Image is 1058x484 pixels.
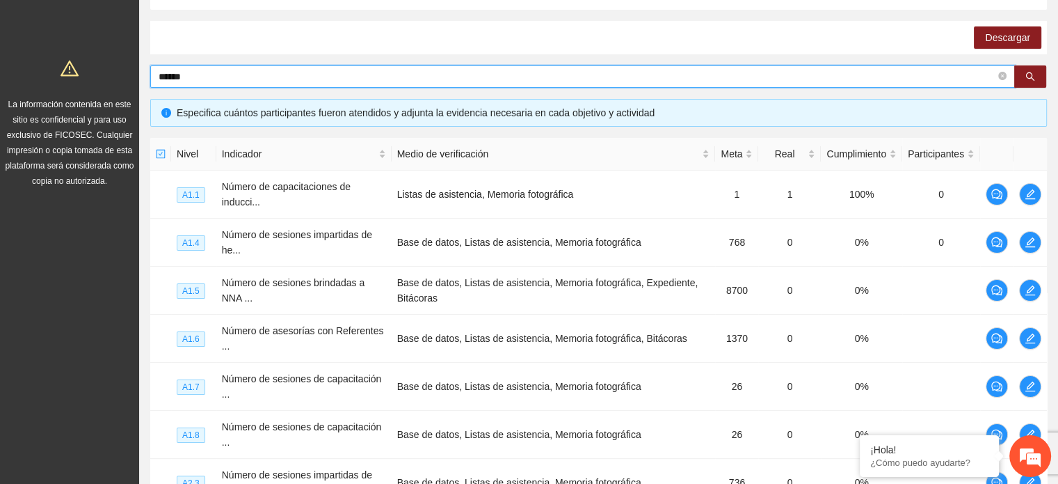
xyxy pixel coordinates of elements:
[222,277,364,304] span: Número de sesiones brindadas a NNA ...
[1020,237,1041,248] span: edit
[998,70,1007,84] span: close-circle
[222,373,382,400] span: Número de sesiones de capacitación ...
[392,171,716,219] td: Listas de asistencia, Memoria fotográfica
[1019,231,1041,253] button: edit
[986,375,1008,398] button: comment
[156,149,166,159] span: check-square
[715,138,758,171] th: Meta
[177,428,205,443] span: A1.8
[1019,327,1041,350] button: edit
[392,138,716,171] th: Medio de verificación
[985,30,1030,45] span: Descargar
[758,363,821,411] td: 0
[986,423,1008,446] button: comment
[177,235,205,251] span: A1.4
[228,7,262,40] div: Minimizar ventana de chat en vivo
[177,187,205,203] span: A1.1
[171,138,216,171] th: Nivel
[392,363,716,411] td: Base de datos, Listas de asistencia, Memoria fotográfica
[870,458,988,468] p: ¿Cómo puedo ayudarte?
[222,325,384,352] span: Número de asesorías con Referentes ...
[222,421,382,448] span: Número de sesiones de capacitación ...
[986,231,1008,253] button: comment
[715,171,758,219] td: 1
[1020,285,1041,296] span: edit
[986,279,1008,302] button: comment
[821,138,902,171] th: Cumplimiento
[177,105,1036,120] div: Especifica cuántos participantes fueron atendidos y adjunta la evidencia necesaria en cada objeti...
[1019,183,1041,205] button: edit
[764,146,805,162] span: Real
[1020,189,1041,200] span: edit
[392,411,716,459] td: Base de datos, Listas de asistencia, Memoria fotográfica
[902,219,980,267] td: 0
[222,181,351,208] span: Número de capacitaciones de inducci...
[870,444,988,455] div: ¡Hola!
[998,72,1007,80] span: close-circle
[1014,65,1046,88] button: search
[6,100,134,186] span: La información contenida en este sitio es confidencial y para uso exclusivo de FICOSEC. Cualquier...
[1019,279,1041,302] button: edit
[758,315,821,363] td: 0
[177,283,205,299] span: A1.5
[986,183,1008,205] button: comment
[821,219,902,267] td: 0%
[821,171,902,219] td: 100%
[715,411,758,459] td: 26
[392,267,716,315] td: Base de datos, Listas de asistencia, Memoria fotográfica, Expediente, Bitácoras
[758,138,821,171] th: Real
[902,138,980,171] th: Participantes
[177,331,205,347] span: A1.6
[1019,375,1041,398] button: edit
[1019,423,1041,446] button: edit
[986,327,1008,350] button: comment
[392,219,716,267] td: Base de datos, Listas de asistencia, Memoria fotográfica
[974,26,1041,49] button: Descargar
[222,229,372,256] span: Número de sesiones impartidas de he...
[821,315,902,363] td: 0%
[821,267,902,315] td: 0%
[902,171,980,219] td: 0
[758,411,821,459] td: 0
[61,59,79,77] span: warning
[1020,381,1041,392] span: edit
[177,380,205,395] span: A1.7
[81,161,192,302] span: Estamos en línea.
[216,138,392,171] th: Indicador
[826,146,886,162] span: Cumplimiento
[715,363,758,411] td: 26
[758,219,821,267] td: 0
[758,267,821,315] td: 0
[721,146,742,162] span: Meta
[1025,72,1035,83] span: search
[72,71,234,89] div: Chatee con nosotros ahora
[392,315,716,363] td: Base de datos, Listas de asistencia, Memoria fotográfica, Bitácoras
[1020,333,1041,344] span: edit
[1020,429,1041,440] span: edit
[715,315,758,363] td: 1370
[222,146,376,162] span: Indicador
[7,330,265,379] textarea: Escriba su mensaje y pulse “Intro”
[397,146,700,162] span: Medio de verificación
[161,108,171,118] span: info-circle
[908,146,964,162] span: Participantes
[821,363,902,411] td: 0%
[758,171,821,219] td: 1
[715,267,758,315] td: 8700
[715,219,758,267] td: 768
[821,411,902,459] td: 0%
